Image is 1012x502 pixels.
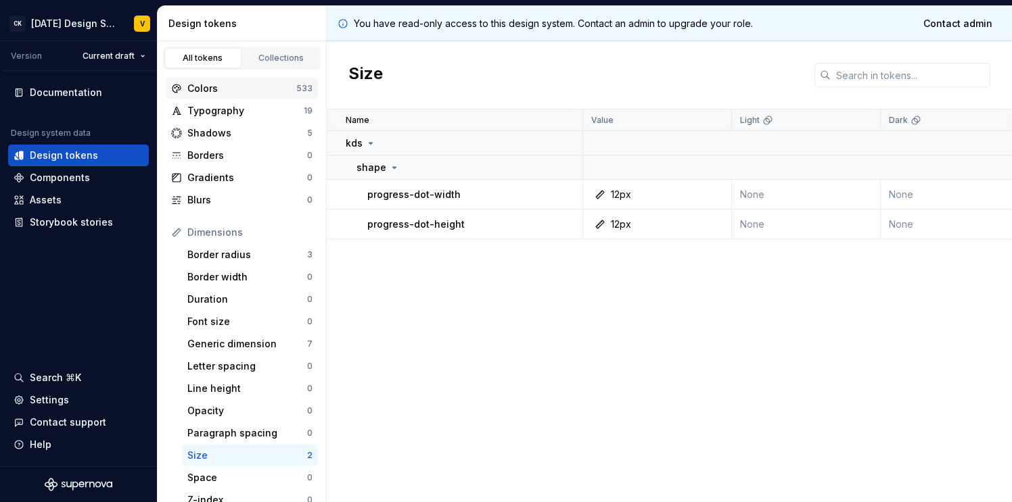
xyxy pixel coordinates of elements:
[611,218,631,231] div: 12px
[182,288,318,310] a: Duration0
[8,167,149,189] a: Components
[307,195,313,205] div: 0
[182,467,318,488] a: Space0
[187,449,307,462] div: Size
[187,248,307,261] div: Border radius
[169,53,237,64] div: All tokens
[182,422,318,444] a: Paragraph spacing0
[30,86,102,99] div: Documentation
[187,126,307,140] div: Shadows
[187,337,307,351] div: Generic dimension
[187,471,307,484] div: Space
[8,389,149,411] a: Settings
[8,189,149,211] a: Assets
[187,149,307,162] div: Borders
[8,434,149,455] button: Help
[166,122,318,144] a: Shadows5
[83,51,135,61] span: Current draft
[187,382,307,395] div: Line height
[923,17,992,30] span: Contact admin
[187,426,307,440] div: Paragraph spacing
[187,171,307,184] div: Gradients
[732,209,881,239] td: None
[591,115,614,126] p: Value
[831,63,990,87] input: Search in tokens...
[307,383,313,394] div: 0
[11,128,91,139] div: Design system data
[45,478,112,491] svg: Supernova Logo
[248,53,315,64] div: Collections
[30,416,106,429] div: Contact support
[307,316,313,327] div: 0
[168,17,321,30] div: Design tokens
[187,270,307,284] div: Border width
[30,149,98,162] div: Design tokens
[166,167,318,189] a: Gradients0
[187,104,304,118] div: Typography
[915,11,1001,36] a: Contact admin
[11,51,42,61] div: Version
[140,18,145,29] div: V
[354,17,753,30] p: You have read-only access to this design system. Contact an admin to upgrade your role.
[889,115,908,126] p: Dark
[732,180,881,209] td: None
[356,161,386,174] p: shape
[740,115,760,126] p: Light
[307,150,313,161] div: 0
[166,145,318,166] a: Borders0
[166,78,318,99] a: Colors533
[307,450,313,461] div: 2
[3,9,154,38] button: CK[DATE] Design SystemV
[8,82,149,103] a: Documentation
[30,193,62,207] div: Assets
[307,338,313,349] div: 7
[182,378,318,399] a: Line height0
[367,188,461,201] p: progress-dot-width
[30,216,113,229] div: Storybook stories
[166,189,318,211] a: Blurs0
[182,400,318,422] a: Opacity0
[9,16,26,32] div: CK
[611,188,631,201] div: 12px
[182,333,318,355] a: Generic dimension7
[166,100,318,122] a: Typography19
[307,361,313,372] div: 0
[187,193,307,207] div: Blurs
[8,367,149,388] button: Search ⌘K
[187,315,307,328] div: Font size
[307,405,313,416] div: 0
[296,83,313,94] div: 533
[8,145,149,166] a: Design tokens
[182,355,318,377] a: Letter spacing0
[307,472,313,483] div: 0
[182,445,318,466] a: Size2
[307,272,313,282] div: 0
[187,404,307,418] div: Opacity
[8,411,149,433] button: Contact support
[187,293,307,306] div: Duration
[348,63,383,87] h2: Size
[30,371,81,384] div: Search ⌘K
[307,249,313,260] div: 3
[307,294,313,305] div: 0
[182,244,318,266] a: Border radius3
[182,266,318,288] a: Border width0
[182,311,318,332] a: Font size0
[187,226,313,239] div: Dimensions
[31,17,118,30] div: [DATE] Design System
[304,105,313,116] div: 19
[30,438,51,451] div: Help
[187,359,307,373] div: Letter spacing
[307,128,313,139] div: 5
[346,136,363,150] p: kds
[30,171,90,184] div: Components
[187,82,296,95] div: Colors
[346,115,369,126] p: Name
[30,393,69,407] div: Settings
[76,47,152,66] button: Current draft
[367,218,465,231] p: progress-dot-height
[307,428,313,438] div: 0
[8,211,149,233] a: Storybook stories
[307,172,313,183] div: 0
